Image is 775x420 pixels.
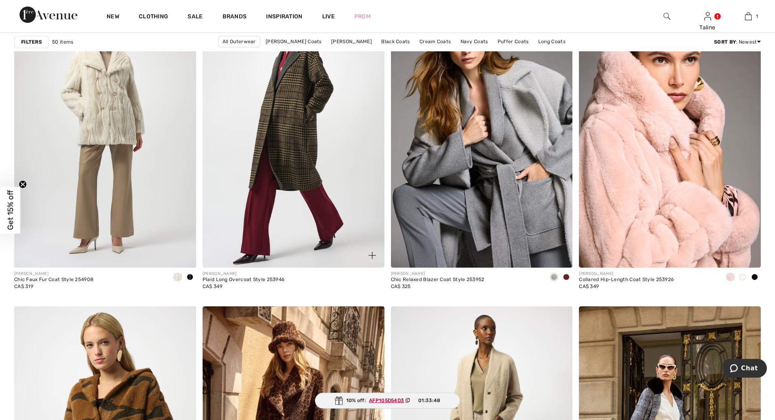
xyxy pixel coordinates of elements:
[52,38,73,46] span: 50 items
[688,23,727,32] div: Taline
[548,271,560,284] div: Light gray
[218,36,260,47] a: All Outerwear
[714,38,761,46] div: : Newest
[391,271,485,277] div: [PERSON_NAME]
[579,277,674,283] div: Collared Hip-Length Coat Style 253926
[354,12,371,21] a: Prom
[14,271,94,277] div: [PERSON_NAME]
[139,13,168,22] a: Clothing
[6,190,15,230] span: Get 15% off
[579,271,674,277] div: [PERSON_NAME]
[756,13,758,20] span: 1
[369,398,404,403] ins: AFP105D54D3
[391,277,485,283] div: Chic Relaxed Blazer Coat Style 253952
[560,271,572,284] div: Merlot
[184,271,196,284] div: Black
[534,36,570,47] a: Long Coats
[493,36,533,47] a: Puffer Coats
[723,359,767,379] iframe: Opens a widget where you can chat to one of our agents
[335,396,343,405] img: Gift.svg
[664,11,670,21] img: search the website
[19,180,27,188] button: Close teaser
[107,13,119,22] a: New
[203,271,285,277] div: [PERSON_NAME]
[262,36,326,47] a: [PERSON_NAME] Coats
[418,397,440,404] span: 01:33:48
[745,11,752,21] img: My Bag
[203,277,285,283] div: Plaid Long Overcoat Style 253946
[736,271,749,284] div: Vanilla 30
[456,36,492,47] a: Navy Coats
[14,284,33,289] span: CA$ 319
[728,11,768,21] a: 1
[322,12,335,21] a: Live
[188,13,203,22] a: Sale
[14,277,94,283] div: Chic Faux Fur Coat Style 254908
[20,7,77,23] img: 1ère Avenue
[377,36,414,47] a: Black Coats
[327,36,376,47] a: [PERSON_NAME]
[266,13,302,22] span: Inspiration
[21,38,42,46] strong: Filters
[704,12,711,20] a: Sign In
[203,284,223,289] span: CA$ 349
[223,13,247,22] a: Brands
[172,271,184,284] div: Cream
[369,252,376,259] img: plus_v2.svg
[724,271,736,284] div: Rose
[415,36,455,47] a: Cream Coats
[704,11,711,21] img: My Info
[749,271,761,284] div: Black
[315,393,461,409] div: 10% off:
[714,39,736,45] strong: Sort By
[391,284,411,289] span: CA$ 325
[579,284,599,289] span: CA$ 349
